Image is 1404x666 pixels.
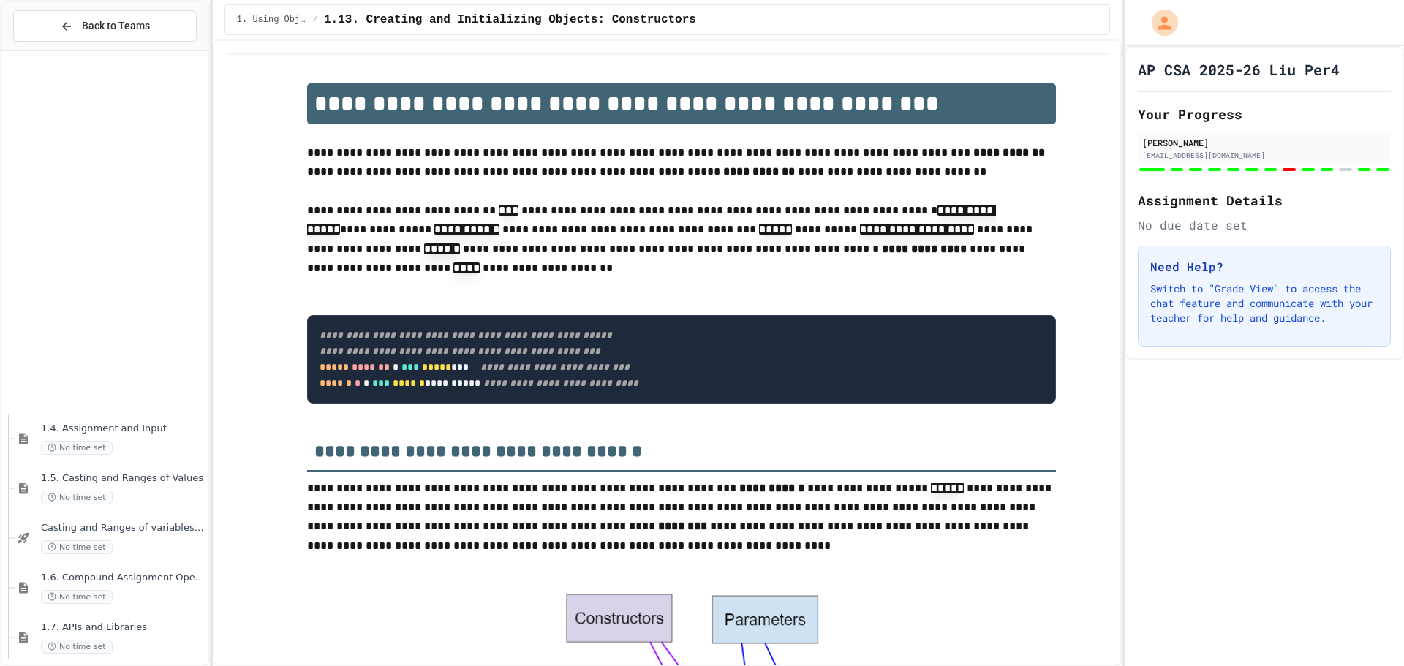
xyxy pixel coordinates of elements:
[1142,136,1386,149] div: [PERSON_NAME]
[82,18,150,34] span: Back to Teams
[41,572,205,584] span: 1.6. Compound Assignment Operators
[1142,150,1386,161] div: [EMAIL_ADDRESS][DOMAIN_NAME]
[313,14,318,26] span: /
[1138,190,1391,211] h2: Assignment Details
[1343,608,1389,651] iframe: chat widget
[1138,59,1340,80] h1: AP CSA 2025-26 Liu Per4
[324,11,696,29] span: 1.13. Creating and Initializing Objects: Constructors
[41,472,205,485] span: 1.5. Casting and Ranges of Values
[237,14,307,26] span: 1. Using Objects and Methods
[41,590,113,604] span: No time set
[1138,104,1391,124] h2: Your Progress
[41,640,113,654] span: No time set
[41,621,205,634] span: 1.7. APIs and Libraries
[1283,544,1389,606] iframe: chat widget
[1138,216,1391,234] div: No due date set
[41,540,113,554] span: No time set
[1150,281,1378,325] p: Switch to "Grade View" to access the chat feature and communicate with your teacher for help and ...
[1150,258,1378,276] h3: Need Help?
[41,423,205,435] span: 1.4. Assignment and Input
[41,441,113,455] span: No time set
[41,522,205,534] span: Casting and Ranges of variables - Quiz
[13,10,197,42] button: Back to Teams
[1136,6,1182,39] div: My Account
[41,491,113,504] span: No time set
